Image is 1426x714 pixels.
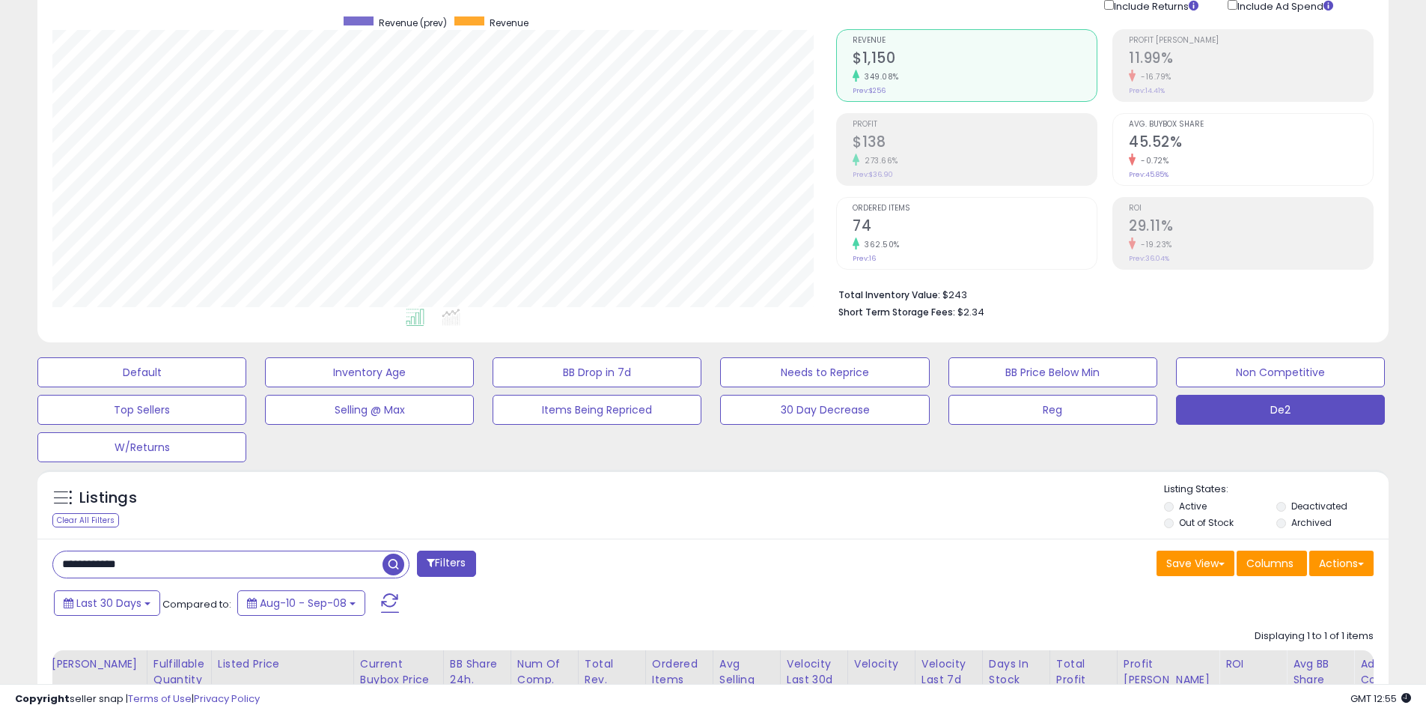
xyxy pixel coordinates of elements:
[417,551,475,577] button: Filters
[838,288,940,301] b: Total Inventory Value:
[1291,500,1347,512] label: Deactivated
[1124,656,1213,688] div: Profit [PERSON_NAME]
[79,488,137,509] h5: Listings
[652,656,707,688] div: Ordered Items
[1129,133,1373,154] h2: 45.52%
[1225,656,1280,672] div: ROI
[1293,656,1347,688] div: Avg BB Share
[379,16,447,29] span: Revenue (prev)
[76,596,141,611] span: Last 30 Days
[1129,205,1373,213] span: ROI
[1136,155,1168,166] small: -0.72%
[1291,516,1332,529] label: Archived
[853,133,1097,154] h2: $138
[52,656,141,672] div: [PERSON_NAME]
[1255,629,1374,644] div: Displaying 1 to 1 of 1 items
[1164,482,1389,497] p: Listing States:
[218,656,347,672] div: Listed Price
[1129,170,1168,179] small: Prev: 45.85%
[853,205,1097,213] span: Ordered Items
[853,49,1097,70] h2: $1,150
[1056,656,1111,688] div: Total Profit
[853,37,1097,45] span: Revenue
[517,656,572,688] div: Num of Comp.
[1129,86,1165,95] small: Prev: 14.41%
[948,395,1157,425] button: Reg
[1129,49,1373,70] h2: 11.99%
[1129,217,1373,238] h2: 29.11%
[37,395,246,425] button: Top Sellers
[52,513,119,527] div: Clear All Filters
[54,590,160,616] button: Last 30 Days
[153,656,205,688] div: Fulfillable Quantity
[853,121,1097,129] span: Profit
[854,656,909,672] div: Velocity
[1129,37,1373,45] span: Profit [PERSON_NAME]
[37,432,246,462] button: W/Returns
[853,170,893,179] small: Prev: $36.90
[490,16,528,29] span: Revenue
[265,395,474,425] button: Selling @ Max
[989,656,1043,688] div: Days In Stock
[853,217,1097,238] h2: 74
[1136,71,1171,82] small: -16.79%
[162,597,231,611] span: Compared to:
[450,656,505,688] div: BB Share 24h.
[15,692,70,706] strong: Copyright
[787,656,841,688] div: Velocity Last 30d
[493,357,701,387] button: BB Drop in 7d
[265,357,474,387] button: Inventory Age
[1179,500,1207,512] label: Active
[1179,516,1234,529] label: Out of Stock
[720,395,929,425] button: 30 Day Decrease
[1136,239,1172,250] small: -19.23%
[838,285,1362,303] li: $243
[859,155,898,166] small: 273.66%
[1129,121,1373,129] span: Avg. Buybox Share
[585,656,639,688] div: Total Rev.
[1176,395,1385,425] button: De2
[1237,551,1307,576] button: Columns
[37,357,246,387] button: Default
[1129,254,1169,263] small: Prev: 36.04%
[194,692,260,706] a: Privacy Policy
[1157,551,1234,576] button: Save View
[1309,551,1374,576] button: Actions
[720,357,929,387] button: Needs to Reprice
[859,239,900,250] small: 362.50%
[1350,692,1411,706] span: 2025-10-9 12:55 GMT
[1176,357,1385,387] button: Non Competitive
[1360,656,1415,688] div: Additional Cost
[719,656,774,704] div: Avg Selling Price
[948,357,1157,387] button: BB Price Below Min
[853,254,876,263] small: Prev: 16
[15,692,260,707] div: seller snap | |
[838,306,955,318] b: Short Term Storage Fees:
[360,656,437,688] div: Current Buybox Price
[237,590,365,616] button: Aug-10 - Sep-08
[1246,556,1294,571] span: Columns
[859,71,899,82] small: 349.08%
[128,692,192,706] a: Terms of Use
[493,395,701,425] button: Items Being Repriced
[957,305,984,319] span: $2.34
[853,86,886,95] small: Prev: $256
[921,656,976,688] div: Velocity Last 7d
[260,596,347,611] span: Aug-10 - Sep-08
